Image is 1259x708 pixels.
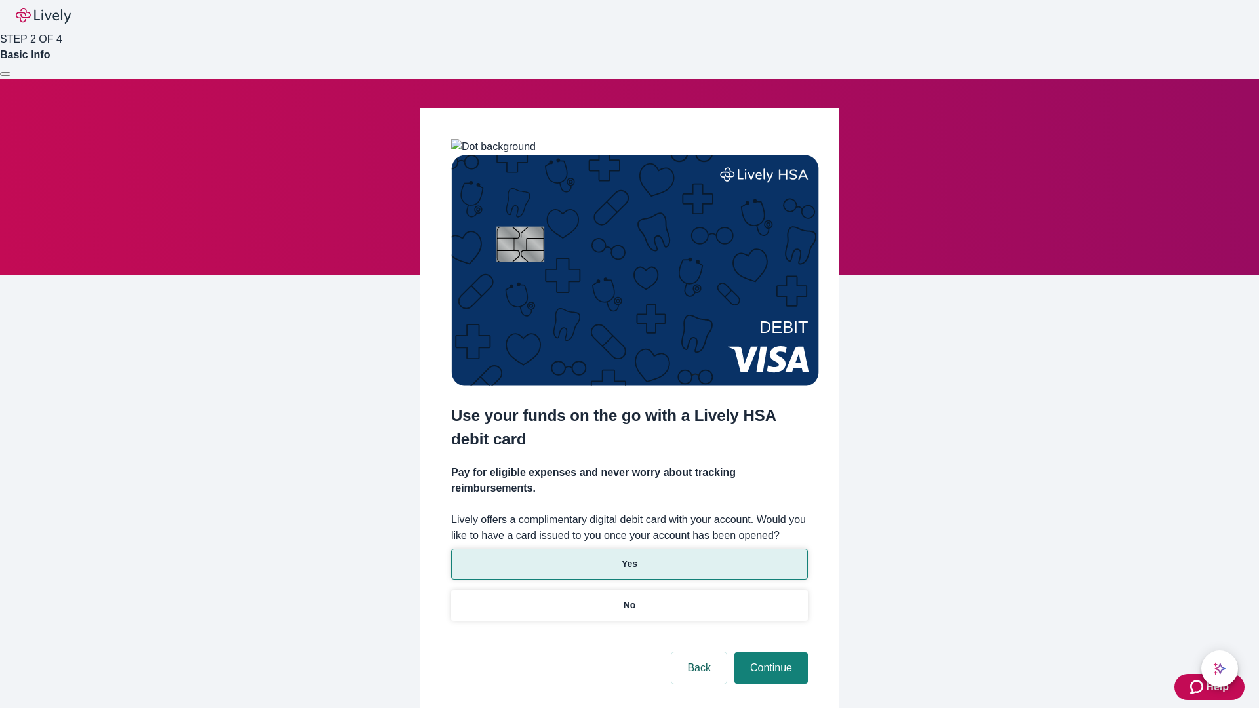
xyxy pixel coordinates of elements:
[734,652,808,684] button: Continue
[451,512,808,543] label: Lively offers a complimentary digital debit card with your account. Would you like to have a card...
[624,599,636,612] p: No
[1190,679,1206,695] svg: Zendesk support icon
[451,590,808,621] button: No
[451,549,808,580] button: Yes
[451,139,536,155] img: Dot background
[671,652,727,684] button: Back
[1213,662,1226,675] svg: Lively AI Assistant
[1201,650,1238,687] button: chat
[1206,679,1229,695] span: Help
[1174,674,1245,700] button: Zendesk support iconHelp
[622,557,637,571] p: Yes
[451,465,808,496] h4: Pay for eligible expenses and never worry about tracking reimbursements.
[451,404,808,451] h2: Use your funds on the go with a Lively HSA debit card
[16,8,71,24] img: Lively
[451,155,819,386] img: Debit card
